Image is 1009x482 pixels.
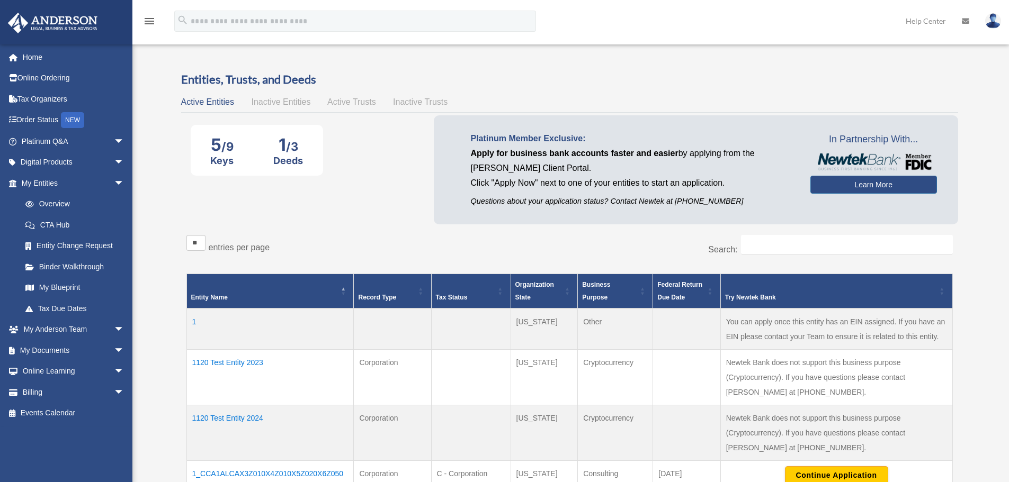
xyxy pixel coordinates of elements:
i: search [177,14,189,26]
a: Overview [15,194,130,215]
span: Apply for business bank accounts faster and easier [471,149,678,158]
th: Entity Name: Activate to invert sorting [186,274,354,309]
p: Click "Apply Now" next to one of your entities to start an application. [471,176,794,190]
a: Binder Walkthrough [15,256,135,277]
div: 5 [210,134,234,155]
a: Online Ordering [7,68,140,89]
div: NEW [61,112,84,128]
label: entries per page [209,243,270,252]
a: Tax Due Dates [15,298,135,319]
th: Try Newtek Bank : Activate to sort [720,274,952,309]
a: Home [7,47,140,68]
span: arrow_drop_down [114,131,135,152]
span: Business Purpose [582,281,610,301]
span: Tax Status [436,294,468,301]
td: [US_STATE] [511,405,578,461]
td: Newtek Bank does not support this business purpose (Cryptocurrency). If you have questions please... [720,350,952,405]
td: [US_STATE] [511,308,578,350]
td: Corporation [354,405,431,461]
a: My Blueprint [15,277,135,298]
span: Active Trusts [327,97,376,106]
td: Other [578,308,653,350]
td: Cryptocurrency [578,405,653,461]
i: menu [143,15,156,28]
label: Search: [708,245,737,254]
td: Corporation [354,350,431,405]
a: CTA Hub [15,214,135,235]
span: /9 [221,140,234,153]
h3: Entities, Trusts, and Deeds [181,71,958,88]
a: Platinum Q&Aarrow_drop_down [7,131,140,152]
span: In Partnership With... [810,131,937,148]
th: Record Type: Activate to sort [354,274,431,309]
span: arrow_drop_down [114,152,135,174]
span: Active Entities [181,97,234,106]
span: arrow_drop_down [114,319,135,341]
span: Inactive Entities [251,97,310,106]
td: Cryptocurrency [578,350,653,405]
th: Business Purpose: Activate to sort [578,274,653,309]
td: 1 [186,308,354,350]
img: User Pic [985,13,1001,29]
img: Anderson Advisors Platinum Portal [5,13,101,33]
span: Record Type [358,294,396,301]
div: Try Newtek Bank [725,291,936,304]
th: Tax Status: Activate to sort [431,274,511,309]
span: arrow_drop_down [114,172,135,194]
a: Learn More [810,176,937,194]
a: Billingarrow_drop_down [7,381,140,403]
td: 1120 Test Entity 2024 [186,405,354,461]
span: arrow_drop_down [114,361,135,383]
th: Federal Return Due Date: Activate to sort [653,274,720,309]
a: Tax Organizers [7,88,140,110]
td: Newtek Bank does not support this business purpose (Cryptocurrency). If you have questions please... [720,405,952,461]
a: Digital Productsarrow_drop_down [7,152,140,173]
a: My Documentsarrow_drop_down [7,340,140,361]
td: You can apply once this entity has an EIN assigned. If you have an EIN please contact your Team t... [720,308,952,350]
a: Order StatusNEW [7,110,140,131]
a: Online Learningarrow_drop_down [7,361,140,382]
a: My Anderson Teamarrow_drop_down [7,319,140,340]
a: menu [143,19,156,28]
span: Organization State [515,281,554,301]
p: by applying from the [PERSON_NAME] Client Portal. [471,146,794,176]
p: Platinum Member Exclusive: [471,131,794,146]
a: Entity Change Request [15,235,135,257]
td: 1120 Test Entity 2023 [186,350,354,405]
th: Organization State: Activate to sort [511,274,578,309]
img: NewtekBankLogoSM.png [816,153,932,170]
span: /3 [286,140,298,153]
div: 1 [273,134,303,155]
a: Events Calendar [7,403,140,424]
span: Entity Name [191,294,228,301]
span: arrow_drop_down [114,340,135,361]
div: Keys [210,155,234,166]
span: arrow_drop_down [114,381,135,403]
div: Deeds [273,155,303,166]
p: Questions about your application status? Contact Newtek at [PHONE_NUMBER] [471,195,794,208]
span: Federal Return Due Date [657,281,702,301]
a: My Entitiesarrow_drop_down [7,172,135,194]
td: [US_STATE] [511,350,578,405]
span: Inactive Trusts [393,97,448,106]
